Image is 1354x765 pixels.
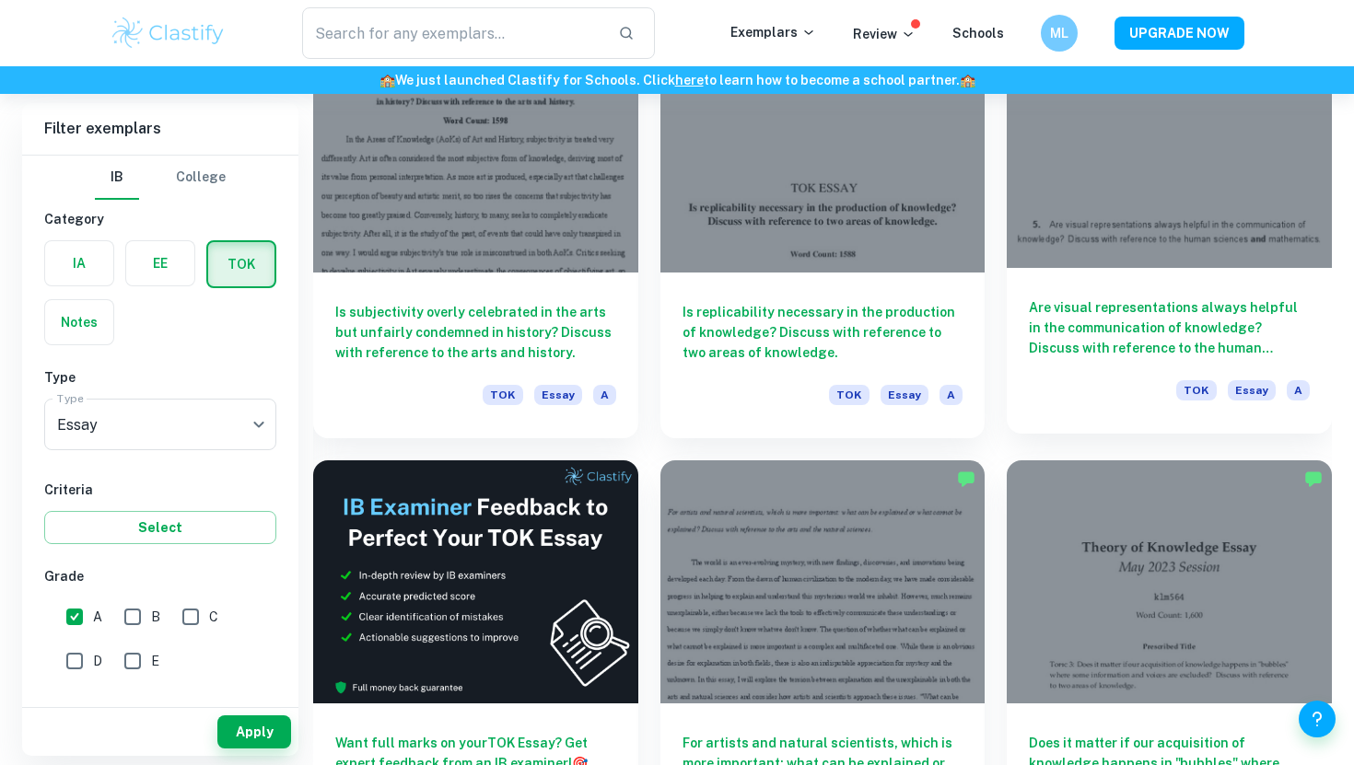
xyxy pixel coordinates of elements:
[1041,15,1078,52] button: ML
[57,390,84,406] label: Type
[957,469,975,488] img: Marked
[22,103,298,155] h6: Filter exemplars
[483,385,523,405] span: TOK
[44,511,276,544] button: Select
[313,29,638,437] a: Is subjectivity overly celebrated in the arts but unfairly condemned in history? Discuss with ref...
[95,156,226,200] div: Filter type choice
[952,26,1004,41] a: Schools
[683,302,963,363] h6: Is replicability necessary in the production of knowledge? Discuss with reference to two areas of...
[302,7,603,59] input: Search for any exemplars...
[1049,23,1070,43] h6: ML
[1287,380,1310,400] span: A
[1304,469,1323,488] img: Marked
[1299,701,1336,737] button: Help and Feedback
[730,22,816,42] p: Exemplars
[126,241,194,285] button: EE
[1228,380,1276,400] span: Essay
[534,385,582,405] span: Essay
[675,73,704,87] a: here
[45,241,113,285] button: IA
[217,715,291,748] button: Apply
[110,15,227,52] img: Clastify logo
[44,209,276,229] h6: Category
[335,302,616,363] h6: Is subjectivity overly celebrated in the arts but unfairly condemned in history? Discuss with ref...
[660,29,986,437] a: Is replicability necessary in the production of knowledge? Discuss with reference to two areas of...
[44,566,276,586] h6: Grade
[1115,17,1244,50] button: UPGRADE NOW
[940,385,963,405] span: A
[853,24,916,44] p: Review
[93,651,102,671] span: D
[176,156,226,200] button: College
[44,480,276,500] h6: Criteria
[95,156,139,200] button: IB
[151,607,160,627] span: B
[1176,380,1217,400] span: TOK
[593,385,616,405] span: A
[151,651,159,671] span: E
[4,70,1350,90] h6: We just launched Clastify for Schools. Click to learn how to become a school partner.
[829,385,870,405] span: TOK
[881,385,928,405] span: Essay
[1029,297,1310,358] h6: Are visual representations always helpful in the communication of knowledge? Discuss with referen...
[960,73,975,87] span: 🏫
[45,300,113,344] button: Notes
[379,73,395,87] span: 🏫
[93,607,102,627] span: A
[44,367,276,388] h6: Type
[209,607,218,627] span: C
[44,399,276,450] div: Essay
[1007,29,1332,437] a: Are visual representations always helpful in the communication of knowledge? Discuss with referen...
[313,460,638,703] img: Thumbnail
[208,242,274,286] button: TOK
